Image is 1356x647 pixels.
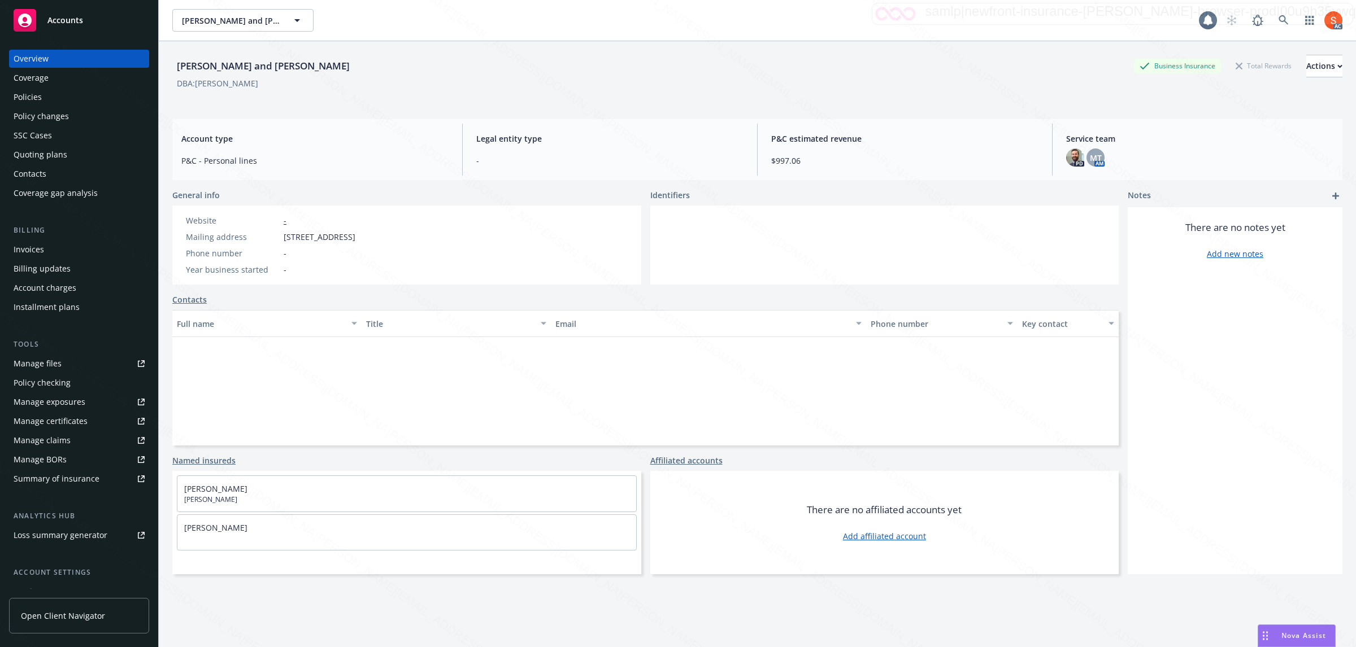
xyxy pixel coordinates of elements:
div: Phone number [871,318,1001,330]
div: Business Insurance [1134,59,1221,73]
img: photo [1066,148,1084,167]
div: Installment plans [14,298,80,316]
div: Loss summary generator [14,526,107,544]
div: Title [366,318,534,330]
div: Manage BORs [14,451,67,469]
a: Policies [9,88,149,106]
div: Account charges [14,279,76,297]
a: Named insureds [172,454,236,466]
span: P&C estimated revenue [771,133,1038,145]
div: DBA: [PERSON_NAME] [177,77,258,89]
span: General info [172,189,220,201]
a: Coverage [9,69,149,87]
span: Account type [181,133,449,145]
div: Policies [14,88,42,106]
a: Invoices [9,241,149,259]
a: Policy checking [9,374,149,392]
div: Billing updates [14,260,71,278]
a: Service team [9,583,149,601]
a: Loss summary generator [9,526,149,544]
button: Phone number [866,310,1018,337]
a: Account charges [9,279,149,297]
span: MT [1090,152,1102,164]
a: - [284,215,286,226]
a: Manage claims [9,431,149,449]
div: [PERSON_NAME] and [PERSON_NAME] [172,59,354,73]
a: Switch app [1298,9,1321,32]
button: [PERSON_NAME] and [PERSON_NAME] [172,9,314,32]
button: Nova Assist [1258,624,1336,647]
div: Key contact [1022,318,1102,330]
div: Quoting plans [14,146,67,164]
span: [PERSON_NAME] [184,495,629,505]
div: Total Rewards [1230,59,1297,73]
a: Report a Bug [1246,9,1269,32]
div: Overview [14,50,49,68]
div: Coverage gap analysis [14,184,98,202]
div: Policy checking [14,374,71,392]
a: Add affiliated account [843,530,926,542]
span: [STREET_ADDRESS] [284,231,355,243]
span: [PERSON_NAME] and [PERSON_NAME] [182,15,280,27]
a: Summary of insurance [9,470,149,488]
a: Manage certificates [9,412,149,430]
a: Quoting plans [9,146,149,164]
a: Search [1272,9,1295,32]
a: Start snowing [1220,9,1243,32]
div: Actions [1306,55,1342,77]
a: Affiliated accounts [650,454,723,466]
div: Phone number [186,247,279,259]
a: Contacts [9,165,149,183]
a: Policy changes [9,107,149,125]
div: Manage certificates [14,412,88,430]
div: Invoices [14,241,44,259]
div: SSC Cases [14,126,52,145]
span: - [284,264,286,276]
a: Coverage gap analysis [9,184,149,202]
span: Legal entity type [476,133,744,145]
div: Full name [177,318,345,330]
button: Email [551,310,866,337]
span: P&C - Personal lines [181,155,449,167]
div: Manage exposures [14,393,85,411]
a: Installment plans [9,298,149,316]
button: Full name [172,310,362,337]
div: Account settings [9,567,149,578]
div: Manage claims [14,431,71,449]
a: [PERSON_NAME] [184,483,247,494]
span: Notes [1128,189,1151,203]
a: Add new notes [1207,248,1263,260]
a: Contacts [172,294,207,305]
span: Service team [1066,133,1333,145]
div: Mailing address [186,231,279,243]
div: Email [555,318,849,330]
img: photo [1324,11,1342,29]
span: - [284,247,286,259]
div: Manage files [14,355,62,373]
div: Summary of insurance [14,470,99,488]
span: Accounts [47,16,83,25]
div: Website [186,215,279,226]
button: Title [362,310,551,337]
span: Open Client Navigator [21,610,105,622]
a: Manage files [9,355,149,373]
span: Nova Assist [1281,631,1326,640]
div: Service team [14,583,62,601]
a: Accounts [9,5,149,36]
span: $997.06 [771,155,1038,167]
div: Analytics hub [9,510,149,522]
button: Key contact [1018,310,1119,337]
a: Manage BORs [9,451,149,469]
span: Identifiers [650,189,690,201]
span: There are no notes yet [1185,221,1285,234]
div: Tools [9,339,149,350]
div: Drag to move [1258,625,1272,646]
span: There are no affiliated accounts yet [807,503,962,517]
a: Manage exposures [9,393,149,411]
a: Billing updates [9,260,149,278]
div: Contacts [14,165,46,183]
span: - [476,155,744,167]
a: Overview [9,50,149,68]
a: add [1329,189,1342,203]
